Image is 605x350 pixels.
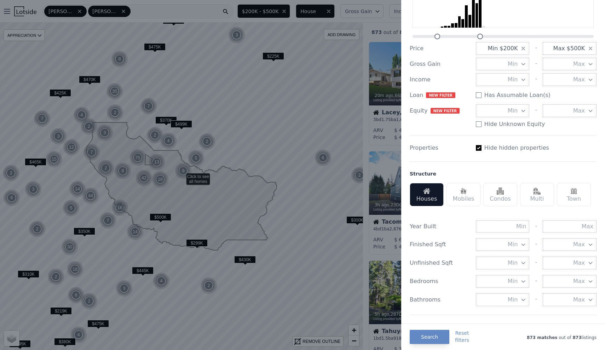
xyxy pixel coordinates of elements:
button: Max [543,293,597,306]
span: Min [508,277,518,286]
button: Max $500K [543,42,597,55]
button: Min $200K [476,42,530,55]
button: Max [543,257,597,269]
input: Max [543,220,597,233]
button: Search [410,330,449,344]
span: Min $200K [488,44,518,53]
div: - [535,275,537,288]
span: Min [508,259,518,267]
input: Min [476,220,530,233]
label: Hide hidden properties [484,144,549,152]
span: Min [508,240,518,249]
div: Finished Sqft [410,240,470,249]
div: - [535,257,537,269]
div: Properties [410,144,470,152]
button: Min [476,275,530,288]
div: Houses [410,183,444,206]
span: Max [573,75,585,84]
img: Town [570,188,577,195]
button: Resetfilters [455,329,469,344]
span: Max $500K [553,44,585,53]
div: Income [410,75,470,84]
div: Condos [483,183,517,206]
div: Price [410,44,470,53]
button: Min [476,238,530,251]
div: Bedrooms [410,277,470,286]
span: Min [508,60,518,68]
div: Multi [520,183,554,206]
div: - [535,293,537,306]
div: Town [557,183,591,206]
div: Year Built [410,222,470,231]
label: Has Assumable Loan(s) [484,91,551,99]
div: - [535,73,537,86]
div: - [535,220,537,233]
img: Multi [534,188,541,195]
span: Max [573,259,585,267]
img: Condos [497,188,504,195]
div: Loan [410,91,470,99]
div: Gross Gain [410,60,470,68]
img: Houses [423,188,430,195]
span: NEW FILTER [426,92,455,98]
div: Mobiles [446,183,480,206]
div: out of listings [469,333,597,340]
div: Bathrooms [410,296,470,304]
button: Min [476,73,530,86]
button: Min [476,293,530,306]
div: Equity [410,107,470,115]
div: Unfinished Sqft [410,259,470,267]
img: Mobiles [460,188,467,195]
button: Min [476,257,530,269]
button: Min [476,58,530,70]
button: Min [476,104,530,117]
div: - [535,58,537,70]
span: Max [573,296,585,304]
button: Max [543,73,597,86]
span: 873 matches [527,335,558,340]
button: Max [543,58,597,70]
span: Min [508,75,518,84]
button: Max [543,238,597,251]
div: Structure [410,170,436,177]
span: 873 [571,335,581,340]
span: Max [573,277,585,286]
span: Min [508,296,518,304]
div: - [535,104,537,117]
button: Max [543,275,597,288]
span: Max [573,240,585,249]
span: Max [573,60,585,68]
span: Min [508,107,518,115]
div: - [535,238,537,251]
label: Hide Unknown Equity [484,120,545,128]
span: NEW FILTER [431,108,460,114]
button: Max [543,104,597,117]
span: Max [573,107,585,115]
div: - [535,42,537,55]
